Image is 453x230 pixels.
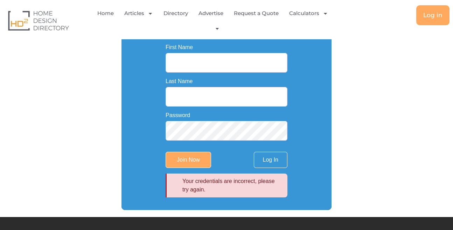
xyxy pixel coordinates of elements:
[166,45,193,50] label: First Name
[254,152,287,168] a: Log In
[124,5,153,21] a: Articles
[166,152,211,168] input: Join Now
[289,5,328,21] a: Calculators
[234,5,279,21] a: Request a Quote
[198,5,223,21] a: Advertise
[166,79,193,84] label: Last Name
[182,177,282,194] li: Your credentials are incorrect, please try again.
[166,113,190,118] label: Password
[163,5,188,21] a: Directory
[416,5,449,25] a: Log in
[97,5,114,21] a: Home
[423,12,442,18] span: Log in
[93,5,338,36] nav: Menu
